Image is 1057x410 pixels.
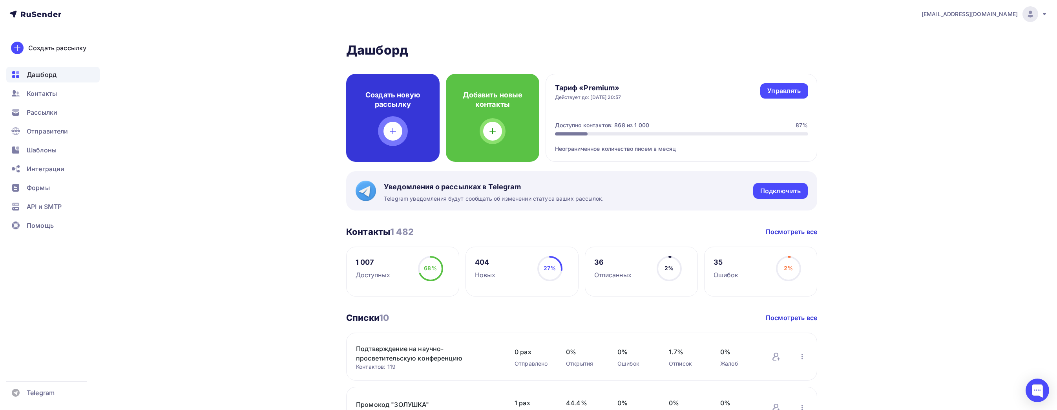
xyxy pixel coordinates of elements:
div: Отправлено [515,360,550,368]
span: 0% [617,347,653,357]
div: Неограниченное количество писем в месяц [555,135,808,153]
span: Рассылки [27,108,57,117]
a: Отправители [6,123,100,139]
span: 2% [784,265,793,271]
div: Управлять [767,86,801,95]
h3: Списки [346,312,389,323]
span: Интеграции [27,164,64,174]
a: Промокод "ЗОЛУШКА" [356,400,489,409]
div: Ошибок [714,270,739,280]
div: 404 [475,258,496,267]
a: Посмотреть все [766,227,817,236]
h2: Дашборд [346,42,817,58]
span: Формы [27,183,50,192]
a: Шаблоны [6,142,100,158]
span: Telegram [27,388,55,397]
span: Помощь [27,221,54,230]
span: 0% [566,347,602,357]
div: Подключить [760,187,801,196]
span: 10 [379,313,389,323]
span: Telegram уведомления будут сообщать об изменении статуса ваших рассылок. [384,195,604,203]
span: 0 раз [515,347,550,357]
div: 36 [594,258,632,267]
div: 1 007 [356,258,390,267]
div: Действует до: [DATE] 20:57 [555,94,621,101]
a: Контакты [6,86,100,101]
div: Доступно контактов: 868 из 1 000 [555,121,649,129]
div: Открытия [566,360,602,368]
span: 0% [669,398,705,408]
span: Шаблоны [27,145,57,155]
span: 2% [665,265,674,271]
div: Отписок [669,360,705,368]
a: Рассылки [6,104,100,120]
div: 87% [796,121,808,129]
h4: Тариф «Premium» [555,83,621,93]
span: 68% [424,265,436,271]
a: [EMAIL_ADDRESS][DOMAIN_NAME] [922,6,1048,22]
div: Доступных [356,270,390,280]
span: 44.4% [566,398,602,408]
h4: Создать новую рассылку [359,90,427,109]
span: 27% [544,265,556,271]
span: Отправители [27,126,68,136]
span: 1 раз [515,398,550,408]
span: 0% [617,398,653,408]
span: 0% [720,347,756,357]
h4: Добавить новые контакты [458,90,527,109]
span: API и SMTP [27,202,62,211]
span: Дашборд [27,70,57,79]
span: [EMAIL_ADDRESS][DOMAIN_NAME] [922,10,1018,18]
div: Контактов: 119 [356,363,499,371]
span: Уведомления о рассылках в Telegram [384,182,604,192]
div: Ошибок [617,360,653,368]
div: Отписанных [594,270,632,280]
span: 0% [720,398,756,408]
h3: Контакты [346,226,414,237]
div: Жалоб [720,360,756,368]
a: Подтверждение на научно-просветительскую конференцию [356,344,489,363]
div: 35 [714,258,739,267]
a: Формы [6,180,100,196]
span: 1.7% [669,347,705,357]
a: Дашборд [6,67,100,82]
span: 1 482 [390,227,414,237]
a: Посмотреть все [766,313,817,322]
div: Создать рассылку [28,43,86,53]
span: Контакты [27,89,57,98]
div: Новых [475,270,496,280]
